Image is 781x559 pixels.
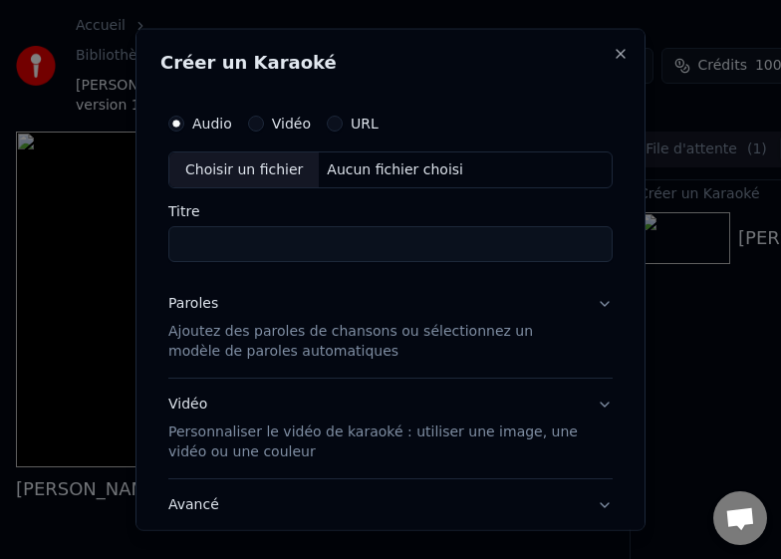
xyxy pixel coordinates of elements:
div: Choisir un fichier [169,151,319,187]
label: Audio [192,116,232,130]
button: ParolesAjoutez des paroles de chansons ou sélectionnez un modèle de paroles automatiques [168,278,613,378]
div: Vidéo [168,395,581,462]
div: Aucun fichier choisi [319,159,471,179]
h2: Créer un Karaoké [160,53,621,71]
button: VidéoPersonnaliser le vidéo de karaoké : utiliser une image, une vidéo ou une couleur [168,379,613,478]
div: Paroles [168,294,218,314]
label: Vidéo [272,116,311,130]
label: URL [351,116,379,130]
p: Personnaliser le vidéo de karaoké : utiliser une image, une vidéo ou une couleur [168,422,581,462]
label: Titre [168,204,613,218]
p: Ajoutez des paroles de chansons ou sélectionnez un modèle de paroles automatiques [168,322,581,362]
button: Avancé [168,479,613,531]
